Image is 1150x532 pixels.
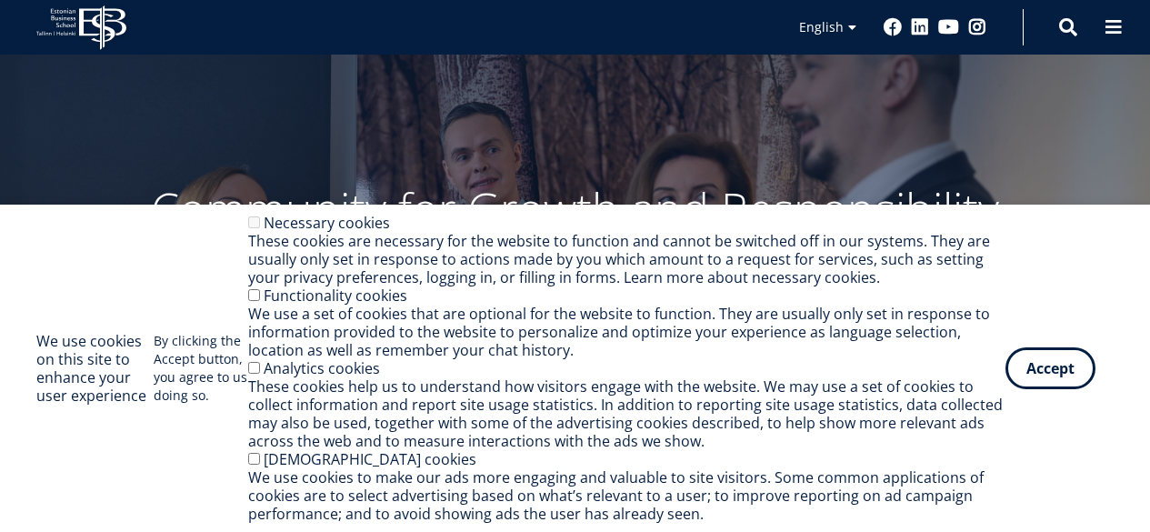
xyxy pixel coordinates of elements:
[264,449,476,469] label: [DEMOGRAPHIC_DATA] cookies
[36,332,154,405] h2: We use cookies on this site to enhance your user experience
[248,305,1005,359] div: We use a set of cookies that are optional for the website to function. They are usually only set ...
[154,332,248,405] p: By clicking the Accept button, you agree to us doing so.
[248,232,1005,286] div: These cookies are necessary for the website to function and cannot be switched off in our systems...
[264,213,390,233] label: Necessary cookies
[248,468,1005,523] div: We use cookies to make our ads more engaging and valuable to site visitors. Some common applicati...
[264,358,380,378] label: Analytics cookies
[938,18,959,36] a: Youtube
[248,377,1005,450] div: These cookies help us to understand how visitors engage with the website. We may use a set of coo...
[264,286,407,306] label: Functionality cookies
[94,182,1057,236] p: Community for Growth and Responsibility
[884,18,902,36] a: Facebook
[1005,347,1095,389] button: Accept
[968,18,986,36] a: Instagram
[911,18,929,36] a: Linkedin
